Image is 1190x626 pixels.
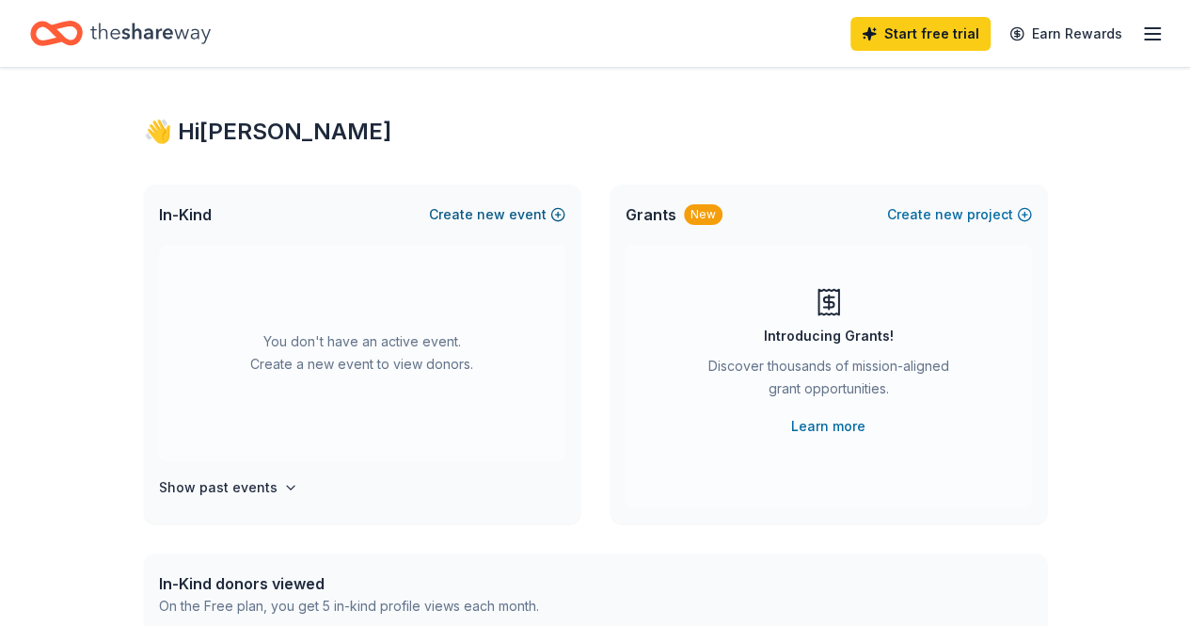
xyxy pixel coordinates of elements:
[429,203,565,226] button: Createnewevent
[159,572,539,595] div: In-Kind donors viewed
[477,203,505,226] span: new
[159,203,212,226] span: In-Kind
[764,325,894,347] div: Introducing Grants!
[684,204,722,225] div: New
[998,17,1134,51] a: Earn Rewards
[159,476,278,499] h4: Show past events
[701,355,957,408] div: Discover thousands of mission-aligned grant opportunities.
[935,203,963,226] span: new
[159,476,298,499] button: Show past events
[850,17,991,51] a: Start free trial
[626,203,676,226] span: Grants
[887,203,1032,226] button: Createnewproject
[159,595,539,618] div: On the Free plan, you get 5 in-kind profile views each month.
[30,11,211,56] a: Home
[159,245,565,461] div: You don't have an active event. Create a new event to view donors.
[144,117,1047,147] div: 👋 Hi [PERSON_NAME]
[791,415,865,438] a: Learn more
